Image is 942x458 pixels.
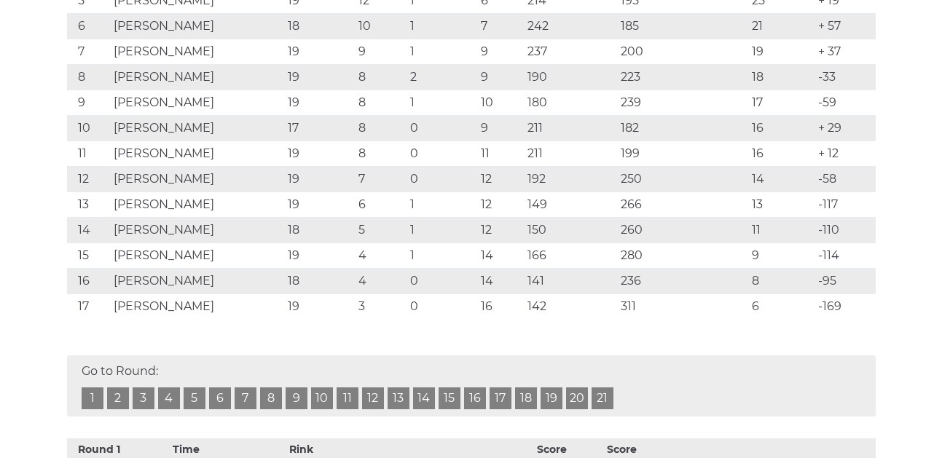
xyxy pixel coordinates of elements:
[158,387,180,409] a: 4
[110,269,284,294] td: [PERSON_NAME]
[617,116,749,141] td: 182
[407,167,477,192] td: 0
[748,14,814,39] td: 21
[617,90,749,116] td: 239
[524,90,616,116] td: 180
[617,14,749,39] td: 185
[355,141,407,167] td: 8
[407,39,477,65] td: 1
[524,65,616,90] td: 190
[748,192,814,218] td: 13
[477,14,525,39] td: 7
[524,243,616,269] td: 166
[67,141,111,167] td: 11
[284,14,355,39] td: 18
[748,65,814,90] td: 18
[524,218,616,243] td: 150
[477,141,525,167] td: 11
[407,65,477,90] td: 2
[617,218,749,243] td: 260
[748,294,814,320] td: 6
[133,387,154,409] a: 3
[284,192,355,218] td: 19
[748,167,814,192] td: 14
[815,218,876,243] td: -110
[748,141,814,167] td: 16
[815,141,876,167] td: + 12
[617,269,749,294] td: 236
[67,355,876,416] div: Go to Round:
[184,387,205,409] a: 5
[67,269,111,294] td: 16
[524,167,616,192] td: 192
[67,65,111,90] td: 8
[110,141,284,167] td: [PERSON_NAME]
[407,90,477,116] td: 1
[617,294,749,320] td: 311
[617,141,749,167] td: 199
[67,39,111,65] td: 7
[355,14,407,39] td: 10
[407,141,477,167] td: 0
[284,294,355,320] td: 19
[477,116,525,141] td: 9
[464,387,486,409] a: 16
[407,116,477,141] td: 0
[67,116,111,141] td: 10
[284,218,355,243] td: 18
[286,387,307,409] a: 9
[110,116,284,141] td: [PERSON_NAME]
[815,243,876,269] td: -114
[235,387,256,409] a: 7
[407,192,477,218] td: 1
[524,141,616,167] td: 211
[477,167,525,192] td: 12
[110,243,284,269] td: [PERSON_NAME]
[67,294,111,320] td: 17
[566,387,588,409] a: 20
[477,218,525,243] td: 12
[355,192,407,218] td: 6
[407,243,477,269] td: 1
[337,387,358,409] a: 11
[284,116,355,141] td: 17
[477,243,525,269] td: 14
[541,387,562,409] a: 19
[815,65,876,90] td: -33
[477,192,525,218] td: 12
[355,65,407,90] td: 8
[524,269,616,294] td: 141
[107,387,129,409] a: 2
[284,141,355,167] td: 19
[388,387,409,409] a: 13
[407,269,477,294] td: 0
[748,269,814,294] td: 8
[815,294,876,320] td: -169
[67,90,111,116] td: 9
[355,243,407,269] td: 4
[407,14,477,39] td: 1
[477,269,525,294] td: 14
[67,167,111,192] td: 12
[110,90,284,116] td: [PERSON_NAME]
[477,39,525,65] td: 9
[284,243,355,269] td: 19
[477,65,525,90] td: 9
[815,116,876,141] td: + 29
[355,116,407,141] td: 8
[67,14,111,39] td: 6
[110,167,284,192] td: [PERSON_NAME]
[110,39,284,65] td: [PERSON_NAME]
[524,116,616,141] td: 211
[413,387,435,409] a: 14
[524,14,616,39] td: 242
[748,243,814,269] td: 9
[815,269,876,294] td: -95
[355,167,407,192] td: 7
[748,116,814,141] td: 16
[355,269,407,294] td: 4
[284,90,355,116] td: 19
[617,192,749,218] td: 266
[524,294,616,320] td: 142
[82,387,103,409] a: 1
